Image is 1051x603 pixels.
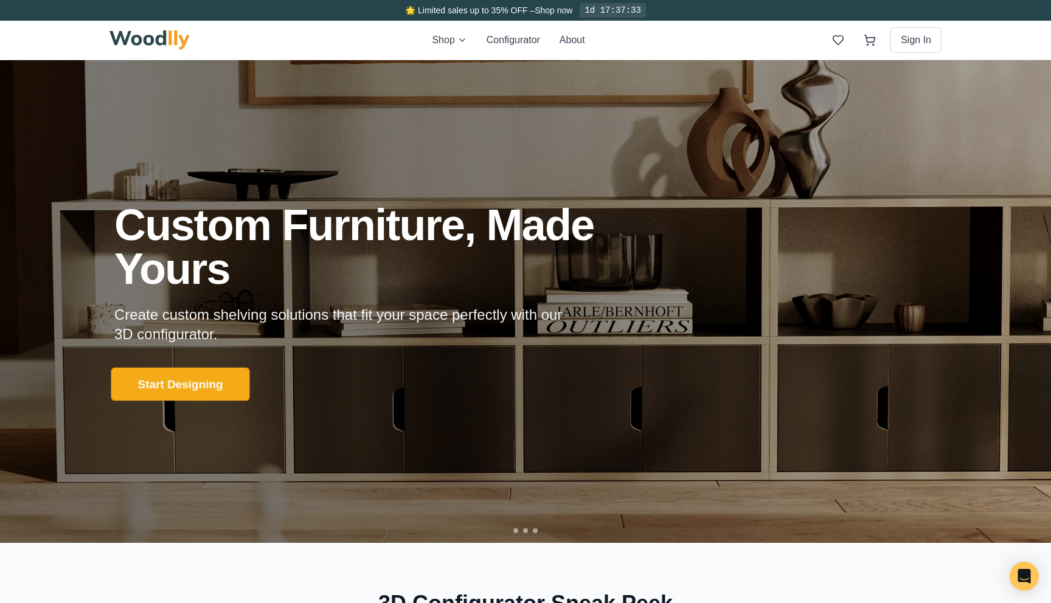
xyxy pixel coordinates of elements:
h1: Custom Furniture, Made Yours [114,203,659,291]
div: 1d 17:37:33 [580,3,645,18]
div: Open Intercom Messenger [1010,562,1039,591]
span: 🌟 Limited sales up to 35% OFF – [405,5,535,15]
a: Shop now [535,5,572,15]
button: Sign In [890,27,942,53]
button: Configurator [487,33,540,47]
img: Woodlly [109,30,190,50]
button: Start Designing [111,367,250,401]
p: Create custom shelving solutions that fit your space perfectly with our 3D configurator. [114,305,581,344]
button: About [560,33,585,47]
button: Shop [432,33,467,47]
